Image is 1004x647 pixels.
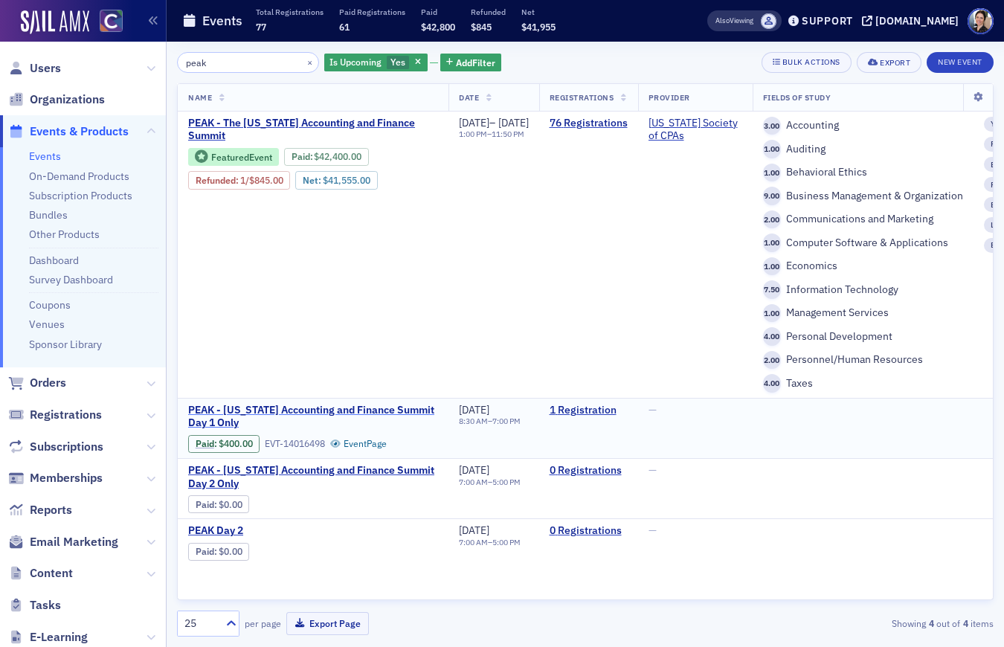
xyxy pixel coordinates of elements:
a: Refunded [196,175,236,186]
div: Paid: 0 - $0 [188,543,249,561]
span: Memberships [30,470,103,486]
span: Yes [390,56,405,68]
h1: Events [202,12,242,30]
span: — [649,463,657,477]
span: Personal Development [781,330,892,344]
span: [DATE] [459,116,489,129]
span: Organizations [30,91,105,108]
span: : [196,546,219,557]
span: Management Services [781,306,889,320]
a: On-Demand Products [29,170,129,183]
span: [DATE] [459,403,489,416]
span: Profile [968,8,994,34]
div: Net: $4155500 [295,171,377,189]
span: Is Upcoming [329,56,382,68]
span: 1.00 [763,234,782,252]
span: Taxes [781,377,813,390]
div: – [459,129,529,139]
span: 3.00 [763,117,782,135]
span: 77 [256,21,266,33]
img: SailAMX [100,10,123,33]
div: Bulk Actions [782,58,840,66]
span: Floria Group [761,13,776,29]
a: Sponsor Library [29,338,102,351]
a: Other Products [29,228,100,241]
span: Add Filter [456,56,495,69]
span: $0.00 [219,499,242,510]
span: Users [30,60,61,77]
a: New Event [927,54,994,68]
span: [DATE] [459,463,489,477]
span: Orders [30,375,66,391]
span: — [649,524,657,537]
span: Personnel/Human Resources [781,353,923,367]
time: 5:00 PM [492,477,521,487]
a: Organizations [8,91,105,108]
span: — [649,403,657,416]
p: Paid Registrations [339,7,405,17]
span: 1.00 [763,140,782,158]
a: Content [8,565,73,582]
div: Featured Event [211,153,272,161]
span: Communications and Marketing [781,213,933,226]
div: Also [715,16,730,25]
span: 1.00 [763,164,782,182]
div: – [459,477,521,487]
a: PEAK - The [US_STATE] Accounting and Finance Summit [188,117,438,143]
span: 4.00 [763,327,782,346]
button: [DOMAIN_NAME] [862,16,964,26]
time: 7:00 AM [459,477,488,487]
span: $845 [471,21,492,33]
div: Support [802,14,853,28]
span: Colorado Society of CPAs [649,117,742,143]
span: Economics [781,260,837,273]
a: Paid [196,499,214,510]
time: 11:50 PM [492,129,524,139]
span: Auditing [781,143,826,156]
time: 7:00 PM [492,416,521,426]
div: Paid: 2 - $0 [188,495,249,513]
button: Export [857,52,921,73]
div: EVT-14016498 [265,438,325,449]
span: E-Learning [30,629,88,646]
div: Featured Event [188,148,279,167]
a: PEAK - [US_STATE] Accounting and Finance Summit Day 1 Only [188,404,438,430]
span: Events & Products [30,123,129,140]
span: $41,555.00 [323,175,370,186]
div: Export [880,59,910,67]
a: Bundles [29,208,68,222]
a: Paid [196,438,214,449]
div: Yes [324,54,428,72]
a: SailAMX [21,10,89,34]
span: Computer Software & Applications [781,236,948,250]
span: Content [30,565,73,582]
a: Email Marketing [8,534,118,550]
button: × [303,55,317,68]
a: 0 Registrations [550,524,628,538]
a: Subscription Products [29,189,132,202]
button: New Event [927,52,994,73]
span: 61 [339,21,350,33]
span: : [292,151,315,162]
p: Net [521,7,556,17]
span: Registrations [30,407,102,423]
span: [DATE] [498,116,529,129]
span: PEAK - Colorado Accounting and Finance Summit Day 1 Only [188,404,438,430]
span: $400.00 [219,438,253,449]
a: PEAK - [US_STATE] Accounting and Finance Summit Day 2 Only [188,464,438,490]
a: Survey Dashboard [29,273,113,286]
span: 2.00 [763,210,782,229]
span: Registrations [550,92,614,103]
a: Events & Products [8,123,129,140]
span: : [196,499,219,510]
strong: 4 [960,617,971,630]
div: 25 [184,616,217,631]
a: PEAK Day 2 [188,524,438,538]
span: [DATE] [459,524,489,537]
span: Fields Of Study [763,92,831,103]
strong: 4 [926,617,936,630]
button: Bulk Actions [762,52,852,73]
button: Export Page [286,612,369,635]
a: Reports [8,502,72,518]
